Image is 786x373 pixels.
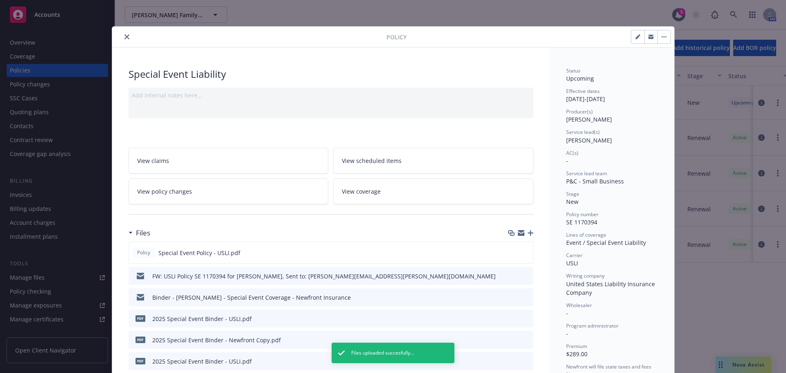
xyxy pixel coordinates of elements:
[510,314,516,323] button: download file
[566,115,612,123] span: [PERSON_NAME]
[566,136,612,144] span: [PERSON_NAME]
[129,179,329,204] a: View policy changes
[523,357,530,366] button: preview file
[566,157,568,165] span: -
[129,228,150,238] div: Files
[342,156,402,165] span: View scheduled items
[566,330,568,337] span: -
[342,187,381,196] span: View coverage
[566,177,624,185] span: P&C - Small Business
[510,357,516,366] button: download file
[136,315,145,321] span: pdf
[386,33,407,41] span: Policy
[566,231,606,238] span: Lines of coverage
[137,187,192,196] span: View policy changes
[132,91,530,99] div: Add internal notes here...
[136,337,145,343] span: pdf
[566,149,578,156] span: AC(s)
[509,249,516,257] button: download file
[152,357,252,366] div: 2025 Special Event Binder - USLI.pdf
[333,179,533,204] a: View coverage
[523,336,530,344] button: preview file
[152,314,252,323] div: 2025 Special Event Binder - USLI.pdf
[566,343,587,350] span: Premium
[566,88,658,103] div: [DATE] - [DATE]
[129,148,329,174] a: View claims
[566,218,597,226] span: SE 1170394
[566,88,600,95] span: Effective dates
[510,272,516,280] button: download file
[523,293,530,302] button: preview file
[152,293,351,302] div: Binder - [PERSON_NAME] - Special Event Coverage - Newfront Insurance
[566,170,607,177] span: Service lead team
[566,198,578,206] span: New
[566,75,594,82] span: Upcoming
[333,148,533,174] a: View scheduled items
[137,156,169,165] span: View claims
[566,190,579,197] span: Stage
[566,129,600,136] span: Service lead(s)
[566,259,578,267] span: USLI
[523,272,530,280] button: preview file
[136,358,145,364] span: pdf
[566,211,599,218] span: Policy number
[122,32,132,42] button: close
[510,336,516,344] button: download file
[566,108,593,115] span: Producer(s)
[566,363,651,370] span: Newfront will file state taxes and fees
[158,249,240,257] span: Special Event Policy - USLI.pdf
[152,336,281,344] div: 2025 Special Event Binder - Newfront Copy.pdf
[566,350,587,358] span: $289.00
[152,272,496,280] div: FW: USLI Policy SE 1170394 for [PERSON_NAME], Sent to: [PERSON_NAME][EMAIL_ADDRESS][PERSON_NAME][...
[566,272,605,279] span: Writing company
[566,252,583,259] span: Carrier
[566,302,592,309] span: Wholesaler
[566,280,657,296] span: United States Liability Insurance Company
[129,67,533,81] div: Special Event Liability
[566,67,580,74] span: Status
[566,309,568,317] span: -
[351,349,414,357] span: Files uploaded succesfully...
[566,322,619,329] span: Program administrator
[566,238,658,247] div: Event / Special Event Liability
[522,249,530,257] button: preview file
[136,228,150,238] h3: Files
[523,314,530,323] button: preview file
[136,249,152,256] span: Policy
[510,293,516,302] button: download file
